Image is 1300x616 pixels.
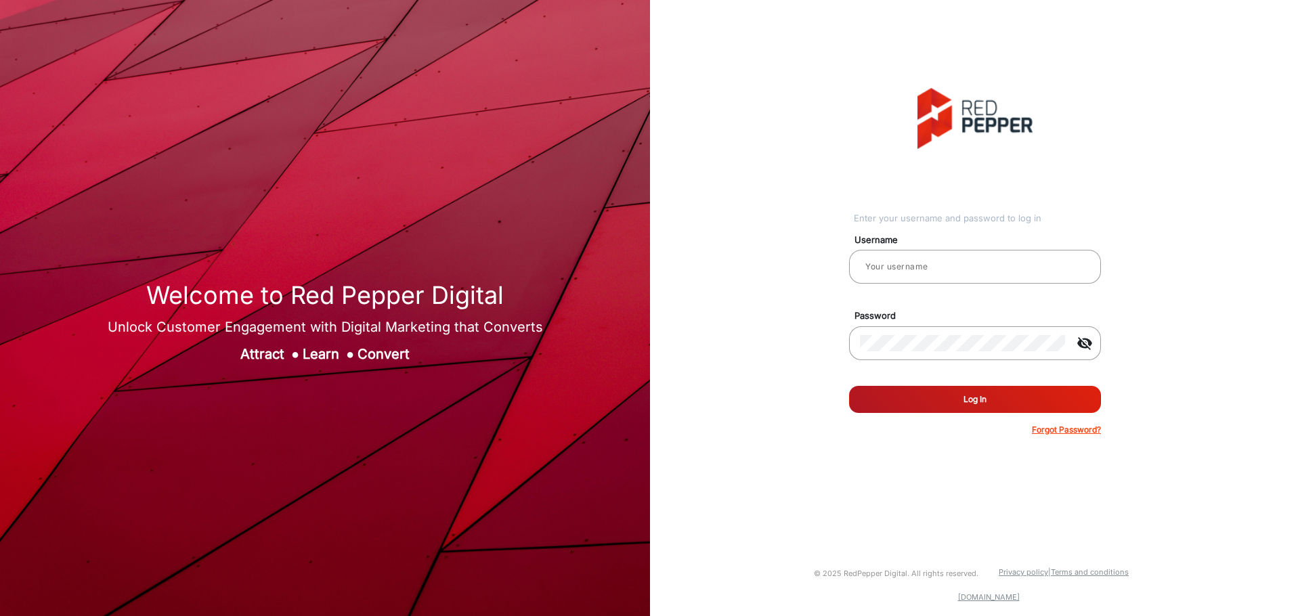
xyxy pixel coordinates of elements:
div: Unlock Customer Engagement with Digital Marketing that Converts [108,317,543,337]
mat-label: Username [844,234,1117,247]
mat-label: Password [844,309,1117,323]
p: Forgot Password? [1032,424,1101,436]
button: Log In [849,386,1101,413]
div: Enter your username and password to log in [854,212,1101,225]
img: vmg-logo [917,88,1033,149]
div: Attract Learn Convert [108,344,543,364]
span: ● [346,346,354,362]
mat-icon: visibility_off [1068,335,1101,351]
a: [DOMAIN_NAME] [958,592,1020,602]
small: © 2025 RedPepper Digital. All rights reserved. [814,569,978,578]
h1: Welcome to Red Pepper Digital [108,281,543,310]
span: ● [291,346,299,362]
input: Your username [860,259,1090,275]
a: Terms and conditions [1051,567,1129,577]
a: | [1048,567,1051,577]
a: Privacy policy [999,567,1048,577]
